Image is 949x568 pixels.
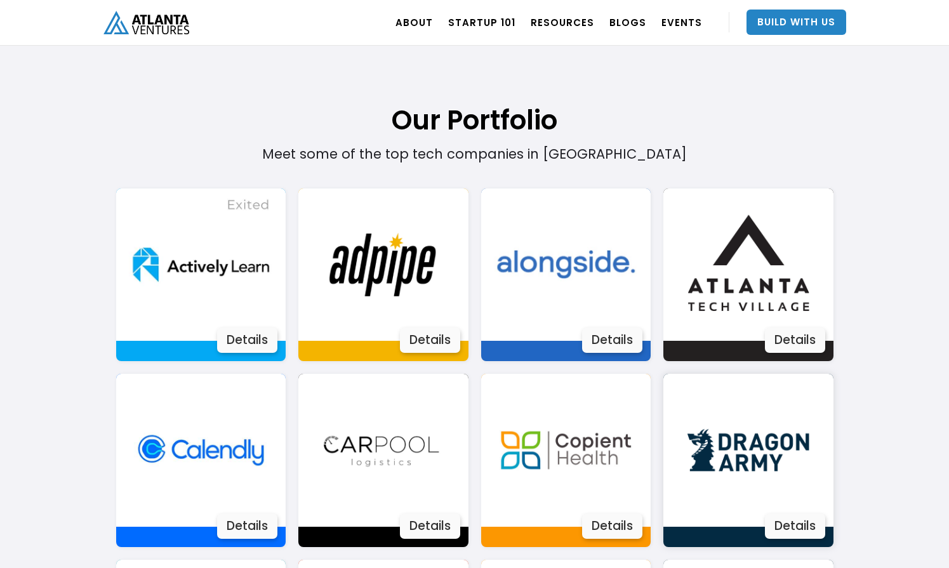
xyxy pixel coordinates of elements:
div: Details [582,513,642,539]
img: Image 3 [672,188,825,341]
h1: Our Portfolio [116,1,833,138]
div: Details [765,327,825,353]
img: Image 3 [307,374,460,527]
div: Details [217,513,277,539]
img: Image 3 [307,188,460,341]
div: Details [582,327,642,353]
img: Image 3 [124,188,277,341]
img: Image 3 [489,374,642,527]
img: Image 3 [489,188,642,341]
a: ABOUT [395,4,433,40]
a: EVENTS [661,4,702,40]
a: RESOURCES [531,4,594,40]
div: Details [765,513,825,539]
div: Details [217,327,277,353]
img: Image 3 [124,374,277,527]
a: Startup 101 [448,4,515,40]
a: BLOGS [609,4,646,40]
img: Image 3 [672,374,825,527]
div: Details [400,513,460,539]
div: Details [400,327,460,353]
a: Build With Us [747,10,846,35]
